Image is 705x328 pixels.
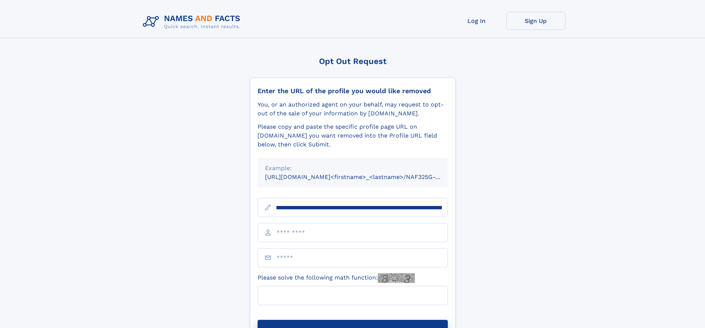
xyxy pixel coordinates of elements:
[258,122,448,149] div: Please copy and paste the specific profile page URL on [DOMAIN_NAME] you want removed into the Pr...
[140,12,246,32] img: Logo Names and Facts
[258,100,448,118] div: You, or an authorized agent on your behalf, may request to opt-out of the sale of your informatio...
[265,173,462,180] small: [URL][DOMAIN_NAME]<firstname>_<lastname>/NAF325G-xxxxxxxx
[447,12,506,30] a: Log In
[250,57,456,66] div: Opt Out Request
[258,87,448,95] div: Enter the URL of the profile you would like removed
[506,12,565,30] a: Sign Up
[265,164,440,173] div: Example:
[258,273,415,283] label: Please solve the following math function:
